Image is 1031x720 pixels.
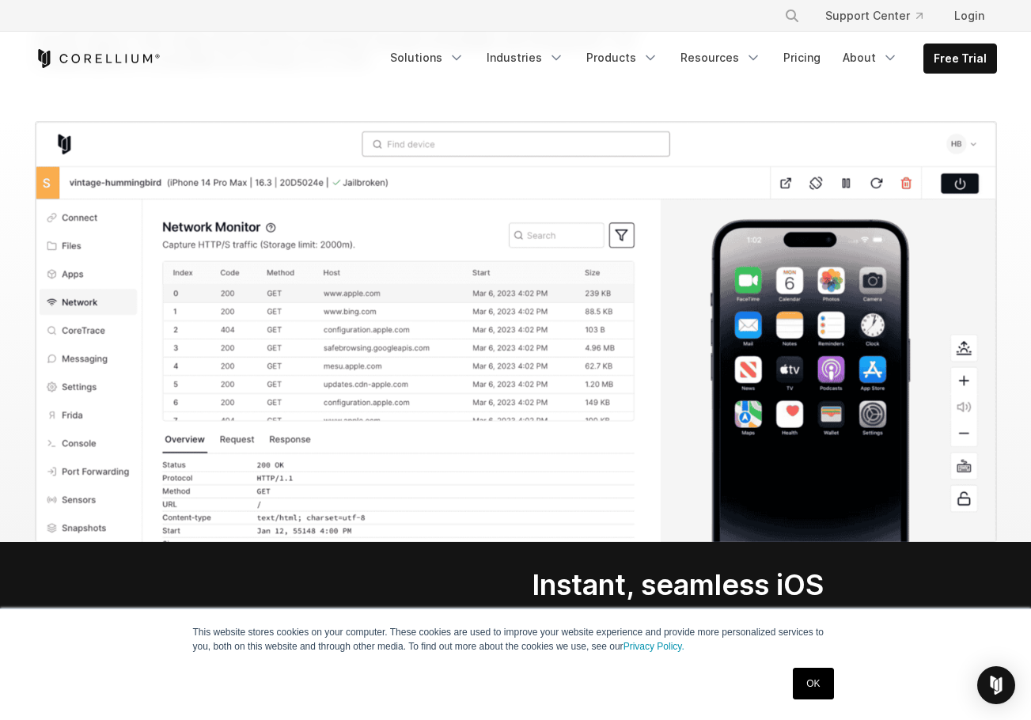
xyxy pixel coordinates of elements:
a: Corellium Home [35,49,161,68]
img: Screenshot of the Corellium virtual hardware platform; network monitor section [35,121,997,542]
p: This website stores cookies on your computer. These cookies are used to improve your website expe... [193,625,839,654]
a: OK [793,668,833,699]
div: Navigation Menu [381,44,997,74]
a: Privacy Policy. [624,641,684,652]
a: About [833,44,908,72]
a: Free Trial [924,44,996,73]
a: Login [942,2,997,30]
a: Resources [671,44,771,72]
a: Support Center [813,2,935,30]
a: Pricing [774,44,830,72]
button: Search [778,2,806,30]
div: Open Intercom Messenger [977,666,1015,704]
a: Solutions [381,44,474,72]
div: Navigation Menu [765,2,997,30]
h2: Instant, seamless iOS jailbreaking [532,567,937,639]
a: Products [577,44,668,72]
a: Industries [477,44,574,72]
